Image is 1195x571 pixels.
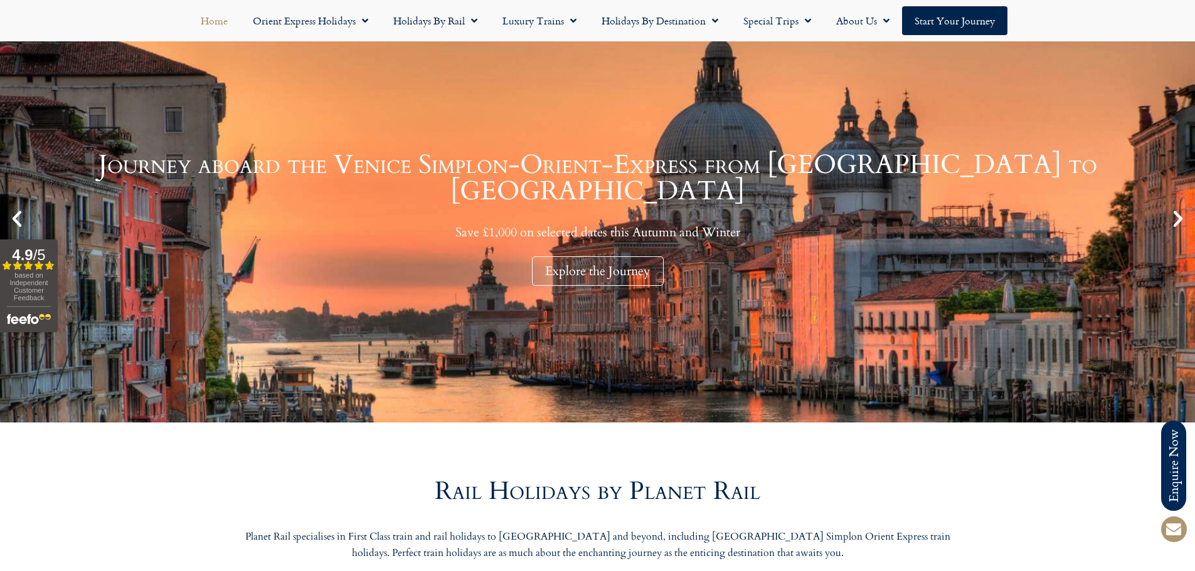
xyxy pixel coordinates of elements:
[188,6,240,35] a: Home
[589,6,731,35] a: Holidays by Destination
[240,479,955,504] h2: Rail Holidays by Planet Rail
[731,6,824,35] a: Special Trips
[240,6,381,35] a: Orient Express Holidays
[490,6,589,35] a: Luxury Trains
[381,6,490,35] a: Holidays by Rail
[31,152,1164,204] h1: Journey aboard the Venice Simplon-Orient-Express from [GEOGRAPHIC_DATA] to [GEOGRAPHIC_DATA]
[240,529,955,561] p: Planet Rail specialises in First Class train and rail holidays to [GEOGRAPHIC_DATA] and beyond, i...
[6,6,1189,35] nav: Menu
[902,6,1007,35] a: Start your Journey
[532,256,664,286] div: Explore the Journey
[824,6,902,35] a: About Us
[6,208,28,229] div: Previous slide
[31,224,1164,240] p: Save £1,000 on selected dates this Autumn and Winter
[1167,208,1189,229] div: Next slide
